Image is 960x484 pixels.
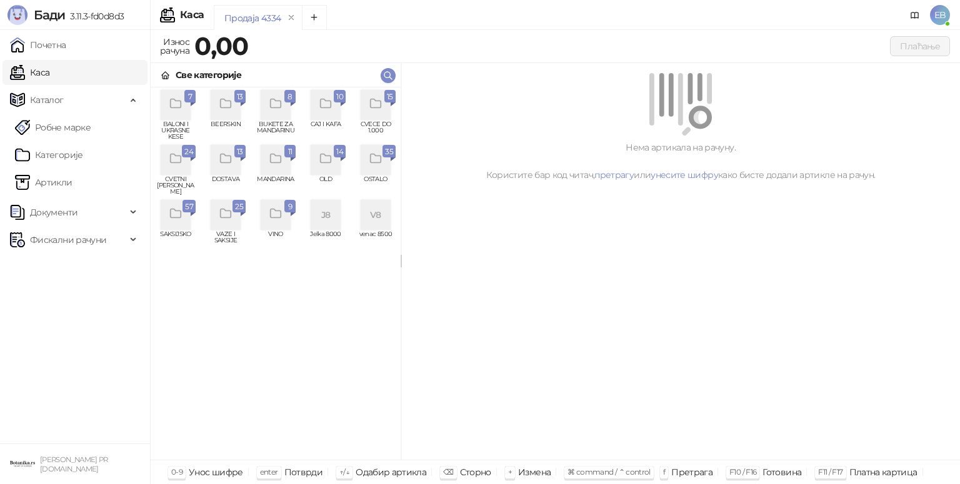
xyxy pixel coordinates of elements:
[302,5,327,30] button: Add tab
[224,11,281,25] div: Продаја 4334
[206,176,246,195] span: DOSTAVA
[594,169,634,180] a: претрагу
[287,145,293,159] span: 11
[34,7,65,22] span: Бади
[671,464,712,480] div: Претрага
[10,452,35,477] img: 64x64-companyLogo-0e2e8aaa-0bd2-431b-8613-6e3c65811325.png
[156,231,196,250] span: SAKSIJSKO
[336,90,343,104] span: 10
[206,231,246,250] span: VAZE I SAKSIJE
[151,87,401,460] div: grid
[206,121,246,140] span: BEERSKIN
[237,145,243,159] span: 13
[176,68,241,82] div: Све категорије
[180,10,204,20] div: Каса
[306,231,346,250] span: Jelka 8000
[356,176,396,195] span: OSTALO
[518,464,551,480] div: Измена
[356,231,396,250] span: venac 8500
[283,12,299,23] button: remove
[339,467,349,477] span: ↑/↓
[287,200,293,214] span: 9
[762,464,801,480] div: Готовина
[508,467,512,477] span: +
[387,90,393,104] span: 15
[416,141,945,182] div: Нема артикала на рачуну. Користите бар код читач, или како бисте додали артикле на рачун.
[187,90,193,104] span: 7
[256,231,296,250] span: VINO
[235,200,243,214] span: 25
[385,145,393,159] span: 35
[460,464,491,480] div: Сторно
[306,176,346,195] span: OLD
[10,32,66,57] a: Почетна
[65,11,124,22] span: 3.11.3-fd0d8d3
[287,90,293,104] span: 8
[10,60,49,85] a: Каса
[15,115,91,140] a: Робне марке
[729,467,756,477] span: F10 / F16
[651,169,718,180] a: унесите шифру
[890,36,950,56] button: Плаћање
[194,31,248,61] strong: 0,00
[356,121,396,140] span: CVECE DO 1.000
[284,464,323,480] div: Потврди
[15,142,83,167] a: Категорије
[256,176,296,195] span: MANDARINA
[361,200,391,230] div: V8
[905,5,925,25] a: Документација
[356,464,426,480] div: Одабир артикла
[237,90,243,104] span: 13
[818,467,842,477] span: F11 / F17
[156,121,196,140] span: BALONI I UKRASNE KESE
[15,170,72,195] a: ArtikliАртикли
[443,467,453,477] span: ⌫
[171,467,182,477] span: 0-9
[40,455,108,473] small: [PERSON_NAME] PR [DOMAIN_NAME]
[311,200,341,230] div: J8
[157,34,192,59] div: Износ рачуна
[663,467,665,477] span: f
[256,121,296,140] span: BUKETE ZA MANDARINU
[260,467,278,477] span: enter
[189,464,243,480] div: Унос шифре
[30,200,77,225] span: Документи
[185,200,193,214] span: 57
[156,176,196,195] span: CVETNI [PERSON_NAME]
[306,121,346,140] span: CAJ I KAFA
[849,464,917,480] div: Платна картица
[30,227,106,252] span: Фискални рачуни
[30,87,64,112] span: Каталог
[7,5,27,25] img: Logo
[336,145,343,159] span: 14
[930,5,950,25] span: EB
[567,467,651,477] span: ⌘ command / ⌃ control
[184,145,193,159] span: 24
